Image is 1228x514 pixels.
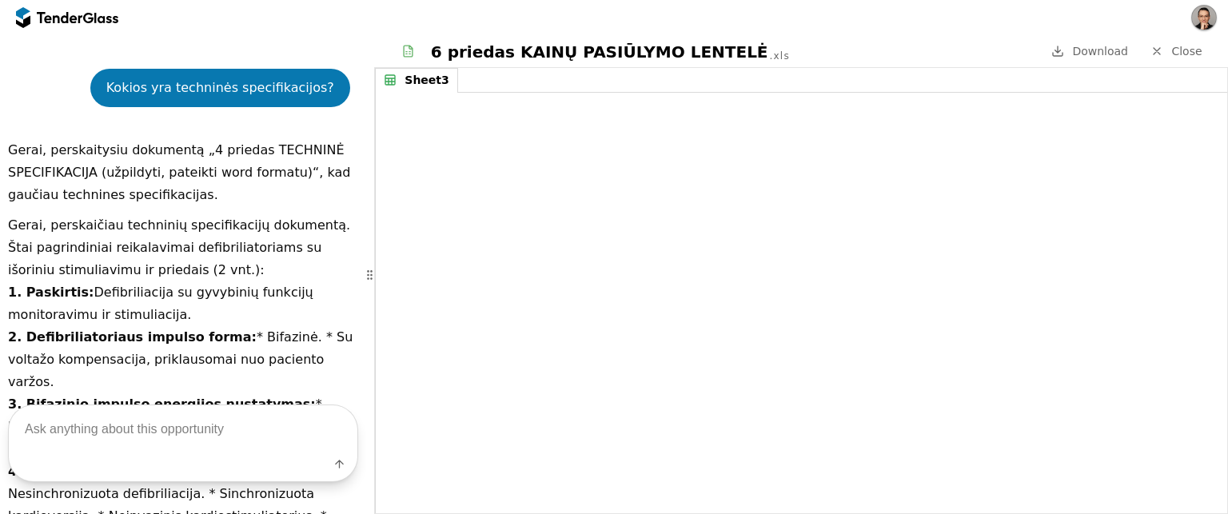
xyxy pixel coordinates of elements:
p: Defibriliacija su gyvybinių funkcijų monitoravimu ir stimuliacija. [8,281,358,326]
span: Download [1072,45,1128,58]
p: Gerai, perskaitysiu dokumentą „4 priedas TECHNINĖ SPECIFIKACIJA (užpildyti, pateikti word formatu... [8,139,358,206]
strong: 1. Paskirtis: [8,285,94,300]
div: 6 priedas KAINŲ PASIŪLYMO LENTELĖ [431,41,768,63]
strong: 2. Defibriliatoriaus impulso forma: [8,329,257,345]
div: Sheet3 [405,74,449,87]
div: .xls [770,50,790,63]
a: Close [1141,42,1212,62]
div: Kokios yra techninės specifikacijos? [106,77,334,99]
a: Download [1047,42,1133,62]
span: Close [1171,45,1202,58]
p: Gerai, perskaičiau techninių specifikacijų dokumentą. Štai pagrindiniai reikalavimai defibriliato... [8,214,358,281]
p: * Bifazinė. * Su voltažo kompensacija, priklausomai nuo paciento varžos. [8,326,358,393]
